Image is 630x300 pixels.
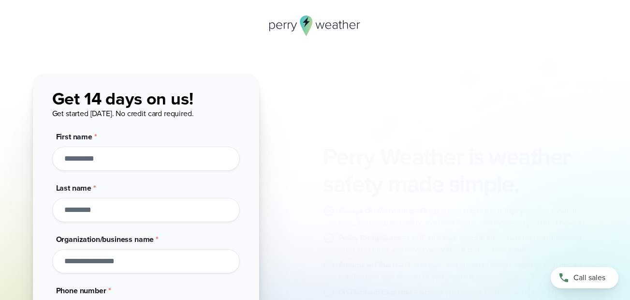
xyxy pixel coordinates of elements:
[56,182,92,194] span: Last name
[52,86,193,111] span: Get 14 days on us!
[56,285,106,296] span: Phone number
[56,131,92,142] span: First name
[573,272,605,284] span: Call sales
[551,267,618,288] a: Call sales
[52,108,194,119] span: Get started [DATE]. No credit card required.
[56,234,154,245] span: Organization/business name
